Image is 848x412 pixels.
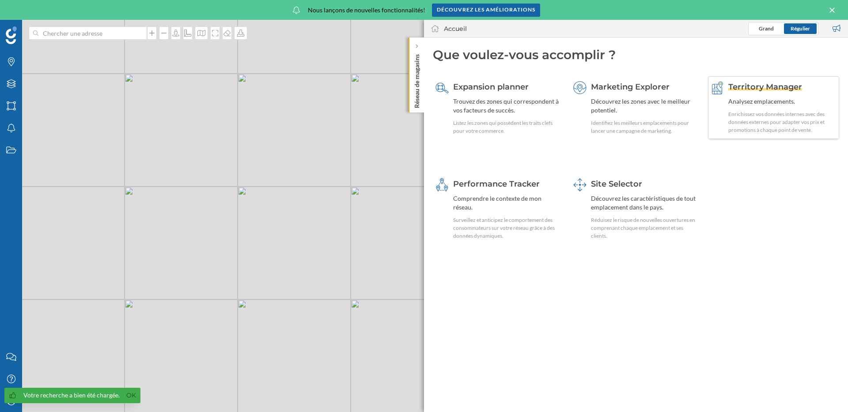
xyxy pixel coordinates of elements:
span: Régulier [791,25,810,32]
span: Territory Manager [728,82,802,92]
span: Performance Tracker [453,179,540,189]
div: Enrichissez vos données internes avec des données externes pour adapter vos prix et promotions à ... [728,110,837,134]
div: Votre recherche a bien été chargée. [23,391,120,400]
div: Découvrez les caractéristiques de tout emplacement dans le pays. [591,194,699,212]
span: Expansion planner [453,82,529,92]
img: territory-manager--hover.svg [711,81,724,94]
div: Comprendre le contexte de mon réseau. [453,194,561,212]
span: Marketing Explorer [591,82,670,92]
div: Réduisez le risque de nouvelles ouvertures en comprenant chaque emplacement et ses clients. [591,216,699,240]
img: monitoring-360.svg [435,178,449,191]
span: Site Selector [591,179,642,189]
span: Nous lançons de nouvelles fonctionnalités! [308,6,425,15]
div: Trouvez des zones qui correspondent à vos facteurs de succès. [453,97,561,115]
div: Identifiez les meilleurs emplacements pour lancer une campagne de marketing. [591,119,699,135]
div: Surveillez et anticipez le comportement des consommateurs sur votre réseau grâce à des données dy... [453,216,561,240]
div: Accueil [444,24,467,33]
img: dashboards-manager.svg [573,178,587,191]
a: Ok [124,390,138,401]
span: Grand [759,25,774,32]
img: explorer.svg [573,81,587,94]
img: Logo Geoblink [6,26,17,44]
div: Listez les zones qui possèdent les traits clefs pour votre commerce. [453,119,561,135]
p: Réseau de magasins [413,51,421,108]
div: Découvrez les zones avec le meilleur potentiel. [591,97,699,115]
img: search-areas.svg [435,81,449,94]
div: Analysez emplacements. [728,97,837,106]
span: Assistance [18,6,61,14]
div: Que voulez-vous accomplir ? [433,46,839,63]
